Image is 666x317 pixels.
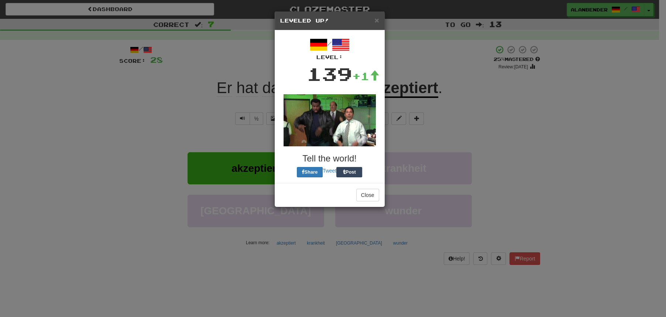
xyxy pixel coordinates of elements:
div: +1 [352,69,380,83]
div: / [280,36,379,61]
button: Share [297,167,323,177]
img: office-a80e9430007fca076a14268f5cfaac02a5711bd98b344892871d2edf63981756.gif [284,94,376,146]
span: × [374,16,379,24]
div: Level: [280,54,379,61]
h5: Leveled Up! [280,17,379,24]
a: Tweet [323,168,336,174]
div: 139 [307,61,352,87]
button: Post [336,167,362,177]
h3: Tell the world! [280,154,379,163]
button: Close [374,16,379,24]
button: Close [356,189,379,201]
